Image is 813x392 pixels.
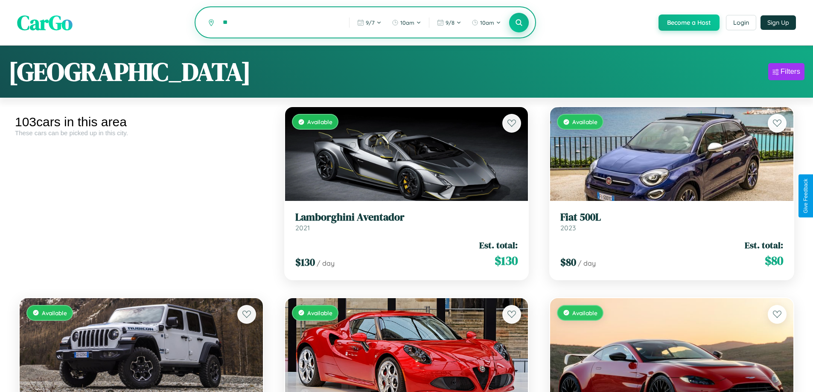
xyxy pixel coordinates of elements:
span: 2023 [560,224,576,232]
h3: Lamborghini Aventador [295,211,518,224]
span: $ 80 [765,252,783,269]
button: 9/7 [353,16,386,29]
span: Est. total: [745,239,783,251]
span: 9 / 8 [446,19,455,26]
div: Filters [781,67,800,76]
span: $ 130 [295,255,315,269]
button: Become a Host [659,15,720,31]
button: 9/8 [433,16,466,29]
span: Available [307,118,332,125]
a: Fiat 500L2023 [560,211,783,232]
div: 103 cars in this area [15,115,268,129]
button: Sign Up [761,15,796,30]
span: Est. total: [479,239,518,251]
div: Give Feedback [803,179,809,213]
button: Filters [768,63,804,80]
span: 2021 [295,224,310,232]
span: $ 80 [560,255,576,269]
span: 10am [480,19,494,26]
span: 10am [400,19,414,26]
span: CarGo [17,9,73,37]
span: $ 130 [495,252,518,269]
span: Available [572,118,597,125]
h1: [GEOGRAPHIC_DATA] [9,54,251,89]
span: Available [307,309,332,317]
h3: Fiat 500L [560,211,783,224]
div: These cars can be picked up in this city. [15,129,268,136]
span: Available [572,309,597,317]
button: Login [726,15,756,30]
span: / day [317,259,335,267]
button: 10am [388,16,425,29]
span: / day [578,259,596,267]
a: Lamborghini Aventador2021 [295,211,518,232]
span: 9 / 7 [366,19,375,26]
button: 10am [467,16,505,29]
span: Available [42,309,67,317]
